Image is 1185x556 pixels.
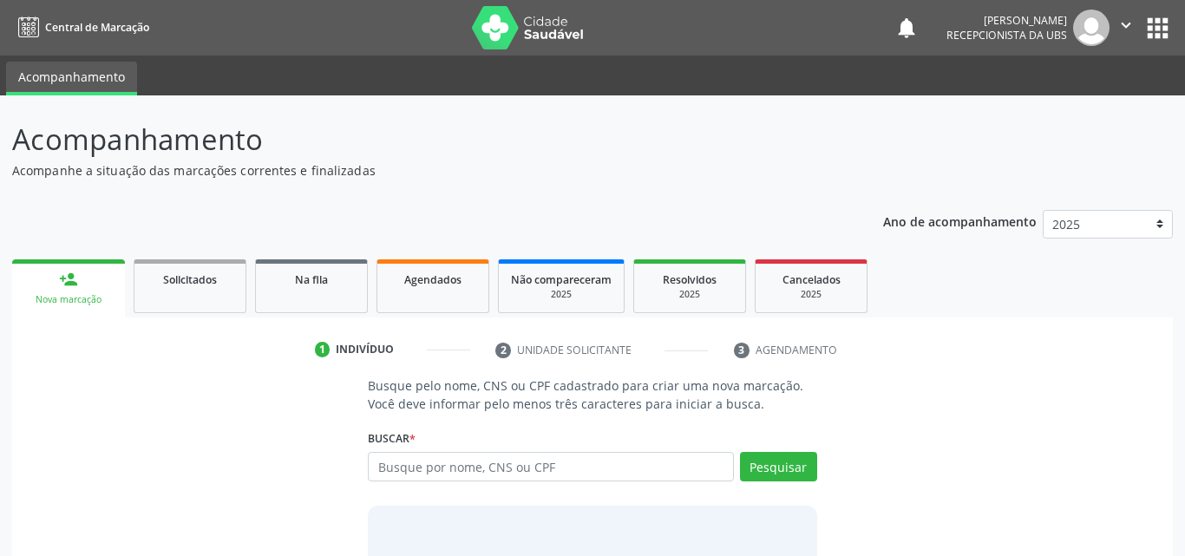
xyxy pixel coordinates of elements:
div: Nova marcação [24,293,113,306]
p: Busque pelo nome, CNS ou CPF cadastrado para criar uma nova marcação. Você deve informar pelo men... [368,376,817,413]
button:  [1110,10,1142,46]
p: Ano de acompanhamento [883,210,1037,232]
div: [PERSON_NAME] [946,13,1067,28]
div: 2025 [646,288,733,301]
div: 2025 [511,288,612,301]
i:  [1116,16,1136,35]
span: Cancelados [782,272,841,287]
button: notifications [894,16,919,40]
p: Acompanhe a situação das marcações correntes e finalizadas [12,161,825,180]
span: Central de Marcação [45,20,149,35]
div: 1 [315,342,331,357]
img: img [1073,10,1110,46]
p: Acompanhamento [12,118,825,161]
div: 2025 [768,288,854,301]
button: apps [1142,13,1173,43]
div: person_add [59,270,78,289]
span: Não compareceram [511,272,612,287]
label: Buscar [368,425,416,452]
span: Resolvidos [663,272,717,287]
span: Solicitados [163,272,217,287]
a: Acompanhamento [6,62,137,95]
span: Recepcionista da UBS [946,28,1067,43]
span: Na fila [295,272,328,287]
span: Agendados [404,272,462,287]
button: Pesquisar [740,452,817,481]
input: Busque por nome, CNS ou CPF [368,452,734,481]
a: Central de Marcação [12,13,149,42]
div: Indivíduo [336,342,394,357]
